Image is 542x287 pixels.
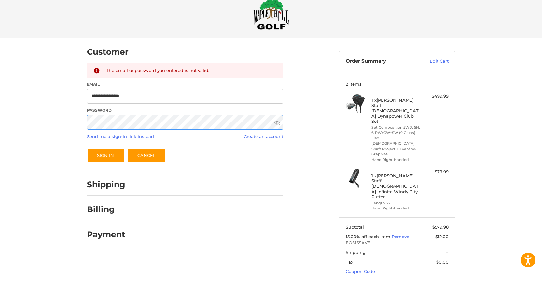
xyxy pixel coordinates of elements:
[87,229,125,239] h2: Payment
[392,234,409,239] a: Remove
[371,146,421,157] li: Shaft Project X Evenflow Graphite
[346,269,375,274] a: Coupon Code
[416,58,449,65] a: Edit Cart
[346,240,449,246] span: EOS15SAVE
[87,47,129,57] h2: Customer
[346,58,416,65] h3: Order Summary
[87,81,283,87] label: Email
[371,97,421,124] h4: 1 x [PERSON_NAME] Staff [DEMOGRAPHIC_DATA] Dynapower Club Set
[371,136,421,146] li: Flex [DEMOGRAPHIC_DATA]
[87,204,125,214] h2: Billing
[432,224,449,230] span: $579.98
[436,259,449,265] span: $0.00
[244,134,283,139] a: Create an account
[87,179,125,190] h2: Shipping
[346,224,364,230] span: Subtotal
[371,206,421,211] li: Hand Right-Handed
[346,250,366,255] span: Shipping
[434,234,449,239] span: -$12.00
[423,93,449,100] div: $499.99
[371,125,421,136] li: Set Composition 5WD, 5H, 6-PW+GW+SW (9 Clubs)
[371,173,421,199] h4: 1 x [PERSON_NAME] Staff [DEMOGRAPHIC_DATA] Infinite Windy City Putter
[87,134,154,139] a: Send me a sign-in link instead
[106,67,277,74] div: The email or password you entered is not valid.
[346,259,353,265] span: Tax
[87,148,124,163] button: Sign In
[87,108,283,113] label: Password
[346,81,449,87] h3: 2 Items
[346,234,392,239] span: 15.00% off each item
[423,169,449,175] div: $79.99
[371,200,421,206] li: Length 33
[445,250,449,255] span: --
[127,148,166,163] a: Cancel
[371,157,421,163] li: Hand Right-Handed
